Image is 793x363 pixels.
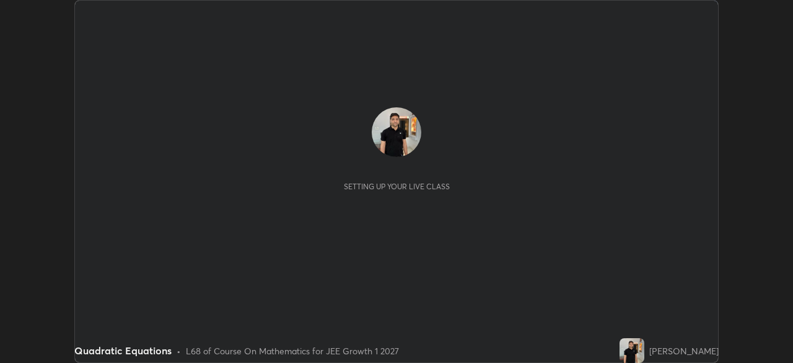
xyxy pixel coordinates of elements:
img: 098a6166d9bb4ad3a3ccfdcc9c8a09dd.jpg [372,107,421,157]
div: L68 of Course On Mathematics for JEE Growth 1 2027 [186,344,399,357]
div: Setting up your live class [344,182,450,191]
img: 098a6166d9bb4ad3a3ccfdcc9c8a09dd.jpg [620,338,644,363]
div: [PERSON_NAME] [649,344,719,357]
div: Quadratic Equations [74,343,172,358]
div: • [177,344,181,357]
